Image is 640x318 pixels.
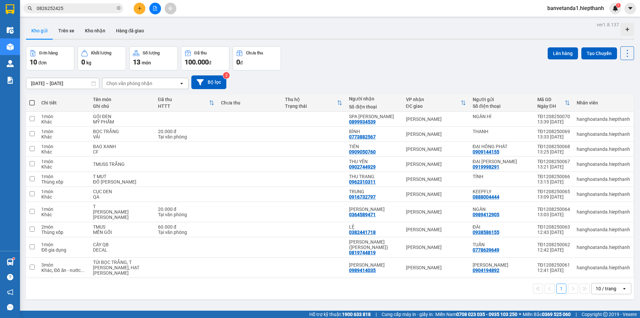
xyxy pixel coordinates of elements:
[142,60,151,65] span: món
[158,103,209,109] div: HTTT
[93,224,151,230] div: TMUS
[155,94,218,112] th: Toggle SortBy
[537,262,570,268] div: TĐ1208250061
[473,247,499,253] div: 0778639649
[406,245,466,250] div: [PERSON_NAME]
[158,224,214,230] div: 60.000 đ
[342,312,371,317] strong: 1900 633 818
[577,209,630,215] div: hanghoatanda.hiepthanh
[93,209,151,220] div: THỰC PHẨM BỔ SUNG
[349,96,399,101] div: Người nhận
[93,97,151,102] div: Tên món
[406,192,466,197] div: [PERSON_NAME]
[537,144,570,149] div: TĐ1208250068
[282,94,346,112] th: Toggle SortBy
[7,60,14,67] img: warehouse-icon
[185,58,209,66] span: 100.000
[603,312,608,317] span: copyright
[473,149,499,154] div: 0909144155
[233,46,281,70] button: Chưa thu0đ
[158,134,214,139] div: Tại văn phòng
[93,149,151,154] div: CF
[240,60,243,65] span: đ
[153,6,157,11] span: file-add
[38,60,47,65] span: đơn
[41,144,86,149] div: 1 món
[41,179,86,185] div: Thùng xốp
[41,268,86,273] div: Khác, Đồ ăn - nước uống
[473,114,531,119] div: NGÂN HÍ
[537,224,570,230] div: TĐ1208250063
[149,3,161,14] button: file-add
[158,97,209,102] div: Đã thu
[537,103,565,109] div: Ngày ĐH
[577,131,630,137] div: hanghoatanda.hiepthanh
[30,58,37,66] span: 10
[41,134,86,139] div: Khác
[537,129,570,134] div: TĐ1208250069
[473,159,531,164] div: ĐẠI QUANG THÀNH
[41,230,86,235] div: Thùng xốp
[537,230,570,235] div: 12:43 [DATE]
[41,119,86,124] div: Khác
[519,313,521,316] span: ⚪️
[181,46,229,70] button: Đã thu100.000đ
[106,80,152,87] div: Chọn văn phòng nhận
[41,207,86,212] div: 1 món
[93,265,151,276] div: BÁNH KEO, HẠT HƯỚNG DƯƠNG
[406,146,466,152] div: [PERSON_NAME]
[349,230,376,235] div: 0382441718
[26,46,74,70] button: Đơn hàng10đơn
[621,23,634,36] div: Tạo kho hàng mới
[349,114,399,119] div: SPA HẠNH
[473,262,531,268] div: MỸ CHÂU
[406,209,466,215] div: [PERSON_NAME]
[117,5,121,12] span: close-circle
[577,116,630,122] div: hanghoatanda.hiepthanh
[473,97,531,102] div: Người gửi
[111,23,149,39] button: Hàng đã giao
[406,227,466,232] div: [PERSON_NAME]
[349,149,376,154] div: 0909050760
[41,247,86,253] div: Đồ gia dụng
[93,134,151,139] div: VẢI
[7,289,13,295] span: notification
[577,177,630,182] div: hanghoatanda.hiepthanh
[93,114,151,119] div: GÓI ĐEN
[537,159,570,164] div: TĐ1208250067
[117,6,121,10] span: close-circle
[93,162,151,167] div: TMUSS TRẮNG
[285,103,337,109] div: Trạng thái
[473,144,531,149] div: ĐẠI HỒNG PHÁT
[435,311,517,318] span: Miền Nam
[349,129,399,134] div: BÌNH
[406,177,466,182] div: [PERSON_NAME]
[93,242,151,247] div: CÂY QB
[534,94,573,112] th: Toggle SortBy
[7,259,14,266] img: warehouse-icon
[349,164,376,170] div: 0902744929
[158,230,214,235] div: Tại văn phòng
[537,242,570,247] div: TĐ1208250062
[7,43,14,50] img: warehouse-icon
[246,51,263,55] div: Chưa thu
[577,162,630,167] div: hanghoatanda.hiepthanh
[523,311,571,318] span: Miền Bắc
[537,194,570,200] div: 13:09 [DATE]
[406,97,461,102] div: VP nhận
[349,262,399,268] div: PHƯỢNG HOÀNG
[41,174,86,179] div: 1 món
[26,23,53,39] button: Kho gửi
[473,268,499,273] div: 0904194892
[41,129,86,134] div: 1 món
[349,134,376,139] div: 0773882567
[7,27,14,34] img: warehouse-icon
[473,242,531,247] div: TUẤN
[93,260,151,265] div: TÚI BỌC TRẮNG, T
[86,60,91,65] span: kg
[194,51,207,55] div: Đã thu
[577,227,630,232] div: hanghoatanda.hiepthanh
[93,174,151,179] div: T MUT
[236,58,240,66] span: 0
[349,224,399,230] div: LỆ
